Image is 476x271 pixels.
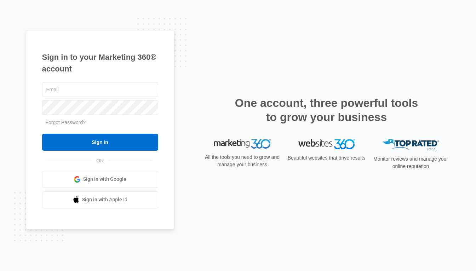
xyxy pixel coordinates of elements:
[91,157,109,165] span: OR
[287,154,366,162] p: Beautiful websites that drive results
[233,96,420,124] h2: One account, three powerful tools to grow your business
[42,171,158,188] a: Sign in with Google
[42,134,158,151] input: Sign In
[83,175,126,183] span: Sign in with Google
[82,196,127,203] span: Sign in with Apple Id
[46,120,86,125] a: Forgot Password?
[383,139,439,151] img: Top Rated Local
[214,139,271,149] img: Marketing 360
[42,51,158,75] h1: Sign in to your Marketing 360® account
[298,139,355,149] img: Websites 360
[371,155,451,170] p: Monitor reviews and manage your online reputation
[42,191,158,208] a: Sign in with Apple Id
[203,154,282,168] p: All the tools you need to grow and manage your business
[42,82,158,97] input: Email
